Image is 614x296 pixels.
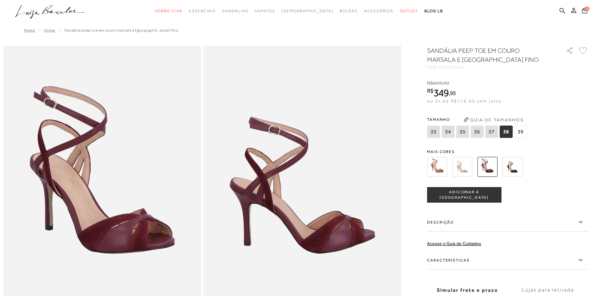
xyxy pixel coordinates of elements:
[485,126,498,138] span: 37
[222,9,248,13] span: Sandálias
[424,5,443,17] a: BLOG LB
[461,115,526,125] button: Guia de Tamanhos
[500,126,512,138] span: 38
[340,9,358,13] span: Bolsas
[434,87,449,99] span: 349
[427,251,588,270] label: Características
[340,5,358,17] a: categoryNavScreenReaderText
[427,241,481,246] a: Acesse o Guia de Cuidados
[255,5,275,17] a: categoryNavScreenReaderText
[44,28,55,33] a: Voltar
[222,5,248,17] a: categoryNavScreenReaderText
[364,9,394,13] span: Acessórios
[477,157,497,177] img: SANDÁLIA PEEP TOE EM COURO MARSALA E SALTO ALTO FINO
[424,9,443,13] span: BLOG LB
[580,7,589,16] button: 0
[427,115,529,124] span: Tamanho
[427,65,556,69] div: CÓD:
[514,126,527,138] span: 39
[427,80,433,86] i: R$
[452,157,472,177] img: SANDÁLIA PEEP TOE EM COURO CROCO DOURADO E SALTO ALTO FINO
[155,5,182,17] a: categoryNavScreenReaderText
[585,6,590,11] span: 0
[427,126,440,138] span: 33
[189,5,216,17] a: categoryNavScreenReaderText
[433,80,442,86] span: 699
[427,46,548,64] h1: SANDÁLIA PEEP TOE EM COURO MARSALA E [GEOGRAPHIC_DATA] FINO
[155,9,182,13] span: Verão Viva
[443,80,449,86] span: 90
[427,157,447,177] img: SANDÁLIA PEEP TOE EM COURO CARAMELO E SALTO ALTO FINO
[282,9,334,13] span: [DEMOGRAPHIC_DATA]
[364,5,394,17] a: categoryNavScreenReaderText
[24,28,35,33] a: Home
[427,150,588,154] span: Mais cores
[189,9,216,13] span: Essenciais
[449,90,456,96] i: ,
[282,5,334,17] a: noSubCategoriesText
[502,157,522,177] img: SANDÁLIA PEEP TOE EM COURO PRETO E SALTO ALTO FINO
[456,126,469,138] span: 35
[400,5,418,17] a: categoryNavScreenReaderText
[442,80,449,86] i: ,
[427,213,588,232] label: Descrição
[427,88,434,94] i: R$
[450,90,456,96] span: 95
[255,9,275,13] span: Sapatos
[64,28,178,33] span: SANDÁLIA PEEP TOE EM COURO MARSALA E [GEOGRAPHIC_DATA] FINO
[471,126,483,138] span: 36
[427,187,501,203] button: ADICIONAR À [GEOGRAPHIC_DATA]
[400,9,418,13] span: Outlet
[427,189,501,201] span: ADICIONAR À [GEOGRAPHIC_DATA]
[439,65,464,70] span: 115300462
[442,126,454,138] span: 34
[427,98,502,103] span: ou 3x de R$116,65 sem juros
